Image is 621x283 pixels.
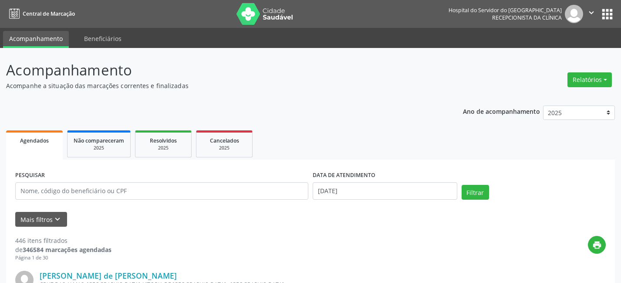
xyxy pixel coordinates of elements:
[23,245,111,254] strong: 346584 marcações agendadas
[40,271,177,280] a: [PERSON_NAME] de [PERSON_NAME]
[142,145,185,151] div: 2025
[587,8,596,17] i: 
[463,106,540,116] p: Ano de acompanhamento
[313,182,457,200] input: Selecione um intervalo
[53,215,62,224] i: keyboard_arrow_down
[78,31,128,46] a: Beneficiários
[15,245,111,254] div: de
[313,169,375,182] label: DATA DE ATENDIMENTO
[15,236,111,245] div: 446 itens filtrados
[588,236,606,254] button: print
[592,240,602,250] i: print
[23,10,75,17] span: Central de Marcação
[462,185,489,200] button: Filtrar
[15,254,111,262] div: Página 1 de 30
[6,7,75,21] a: Central de Marcação
[6,59,432,81] p: Acompanhamento
[6,81,432,90] p: Acompanhe a situação das marcações correntes e finalizadas
[15,182,308,200] input: Nome, código do beneficiário ou CPF
[74,145,124,151] div: 2025
[150,137,177,144] span: Resolvidos
[15,212,67,227] button: Mais filtroskeyboard_arrow_down
[202,145,246,151] div: 2025
[15,169,45,182] label: PESQUISAR
[210,137,239,144] span: Cancelados
[3,31,69,48] a: Acompanhamento
[565,5,583,23] img: img
[583,5,600,23] button: 
[20,137,49,144] span: Agendados
[600,7,615,22] button: apps
[567,72,612,87] button: Relatórios
[449,7,562,14] div: Hospital do Servidor do [GEOGRAPHIC_DATA]
[74,137,124,144] span: Não compareceram
[492,14,562,21] span: Recepcionista da clínica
